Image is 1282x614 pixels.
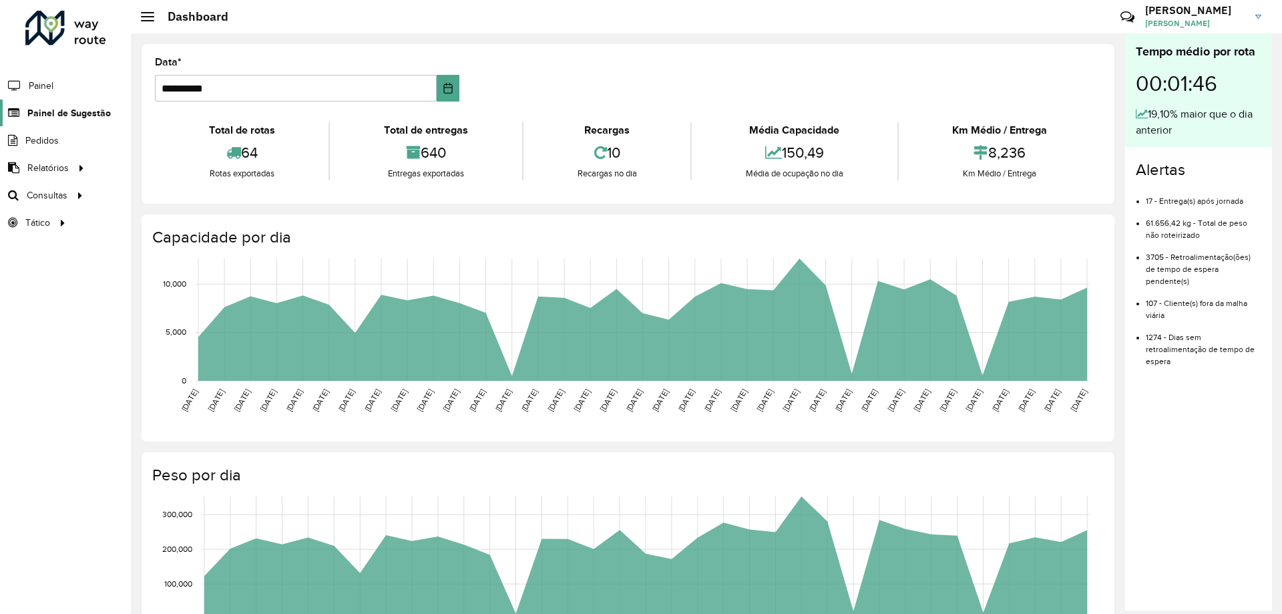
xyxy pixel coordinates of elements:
div: 8,236 [902,138,1098,167]
text: [DATE] [441,388,461,413]
text: [DATE] [729,388,749,413]
text: [DATE] [467,388,487,413]
text: [DATE] [598,388,618,413]
text: [DATE] [415,388,435,413]
span: [PERSON_NAME] [1145,17,1245,29]
div: Total de entregas [333,122,518,138]
h4: Capacidade por dia [152,228,1101,247]
text: [DATE] [363,388,382,413]
text: [DATE] [572,388,592,413]
span: Painel [29,79,53,93]
text: [DATE] [519,388,539,413]
text: [DATE] [650,388,670,413]
div: Entregas exportadas [333,167,518,180]
li: 17 - Entrega(s) após jornada [1146,185,1261,207]
text: 5,000 [166,328,186,337]
span: Relatórios [27,161,69,175]
text: 10,000 [163,279,186,288]
span: Painel de Sugestão [27,106,111,120]
li: 107 - Cliente(s) fora da malha viária [1146,287,1261,321]
text: [DATE] [807,388,827,413]
text: [DATE] [912,388,931,413]
text: [DATE] [676,388,696,413]
div: 640 [333,138,518,167]
div: Recargas no dia [527,167,687,180]
text: [DATE] [310,388,330,413]
text: [DATE] [885,388,905,413]
h2: Dashboard [154,9,228,24]
h4: Peso por dia [152,466,1101,485]
text: 300,000 [162,510,192,518]
text: 200,000 [162,545,192,553]
text: 0 [182,376,186,385]
div: 64 [158,138,325,167]
div: Rotas exportadas [158,167,325,180]
text: [DATE] [284,388,304,413]
div: 00:01:46 [1136,61,1261,106]
text: 100,000 [164,579,192,588]
text: [DATE] [180,388,199,413]
text: [DATE] [493,388,513,413]
li: 1274 - Dias sem retroalimentação de tempo de espera [1146,321,1261,367]
div: Total de rotas [158,122,325,138]
label: Data [155,54,182,70]
button: Choose Date [437,75,460,102]
text: [DATE] [833,388,853,413]
div: Média Capacidade [695,122,893,138]
h4: Alertas [1136,160,1261,180]
text: [DATE] [624,388,644,413]
div: 19,10% maior que o dia anterior [1136,106,1261,138]
text: [DATE] [781,388,801,413]
text: [DATE] [337,388,356,413]
span: Consultas [27,188,67,202]
div: Recargas [527,122,687,138]
text: [DATE] [964,388,984,413]
li: 3705 - Retroalimentação(ões) de tempo de espera pendente(s) [1146,241,1261,287]
text: [DATE] [258,388,278,413]
text: [DATE] [546,388,566,413]
div: 10 [527,138,687,167]
div: Média de ocupação no dia [695,167,893,180]
text: [DATE] [990,388,1010,413]
span: Tático [25,216,50,230]
span: Pedidos [25,134,59,148]
text: [DATE] [1069,388,1088,413]
div: Tempo médio por rota [1136,43,1261,61]
text: [DATE] [232,388,252,413]
div: Km Médio / Entrega [902,122,1098,138]
h3: [PERSON_NAME] [1145,4,1245,17]
text: [DATE] [206,388,226,413]
div: Km Médio / Entrega [902,167,1098,180]
li: 61.656,42 kg - Total de peso não roteirizado [1146,207,1261,241]
text: [DATE] [1016,388,1036,413]
text: [DATE] [938,388,957,413]
text: [DATE] [859,388,879,413]
text: [DATE] [755,388,775,413]
a: Contato Rápido [1113,3,1142,31]
text: [DATE] [1042,388,1062,413]
div: 150,49 [695,138,893,167]
text: [DATE] [702,388,722,413]
text: [DATE] [389,388,409,413]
